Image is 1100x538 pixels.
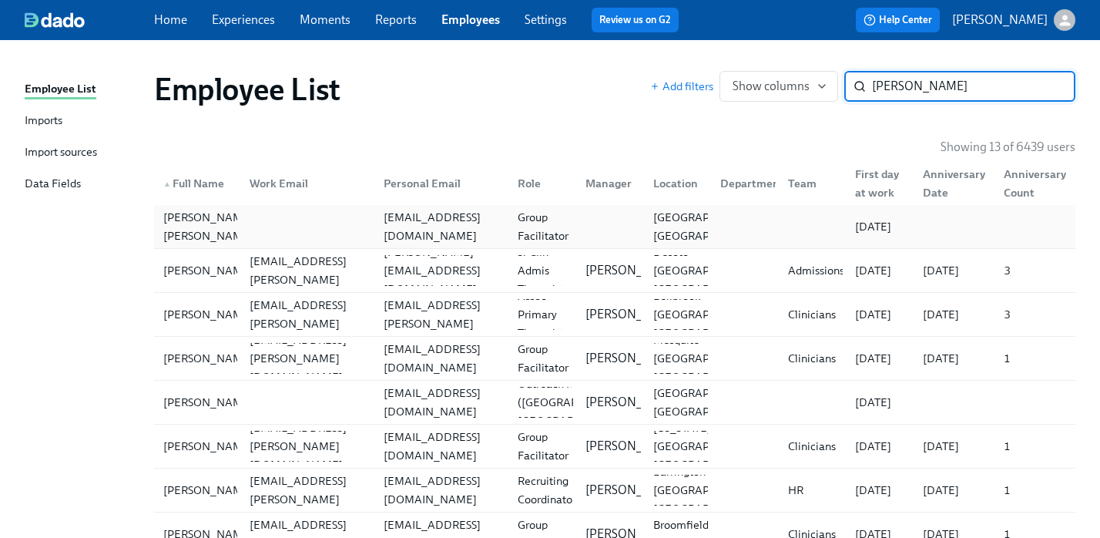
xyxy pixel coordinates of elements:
div: [GEOGRAPHIC_DATA], [GEOGRAPHIC_DATA] [647,208,776,245]
div: [DATE] [917,261,991,280]
div: [US_STATE] [GEOGRAPHIC_DATA] [GEOGRAPHIC_DATA] [647,419,773,474]
div: 3 [998,305,1072,324]
div: First day at work [843,168,911,199]
a: [PERSON_NAME][PERSON_NAME][EMAIL_ADDRESS][PERSON_NAME][DOMAIN_NAME][PERSON_NAME][EMAIL_ADDRESS][P... [154,293,1075,337]
div: Group Facilitator [511,208,575,245]
div: Team [776,168,843,199]
div: Mesquite [GEOGRAPHIC_DATA] [GEOGRAPHIC_DATA] [647,331,773,386]
button: Add filters [650,79,713,94]
div: Role [511,174,573,193]
div: Location [641,168,709,199]
div: Personal Email [371,168,505,199]
span: Show columns [733,79,825,94]
div: [PERSON_NAME] [157,305,260,324]
div: [PERSON_NAME] [157,437,260,456]
div: Anniversary Date [917,165,991,202]
div: [DATE] [849,217,911,236]
a: Moments [300,12,350,27]
div: [DATE] [849,481,911,499]
div: Bellbrook [GEOGRAPHIC_DATA] [GEOGRAPHIC_DATA] [647,287,773,342]
div: Desoto [GEOGRAPHIC_DATA] [GEOGRAPHIC_DATA] [647,243,773,298]
div: Full Name [157,174,237,193]
input: Search by name [872,71,1075,102]
div: [EMAIL_ADDRESS][DOMAIN_NAME] [377,208,505,245]
p: [PERSON_NAME] [585,306,681,323]
a: Employees [441,12,500,27]
a: Experiences [212,12,275,27]
div: [PERSON_NAME] [PERSON_NAME] [157,208,260,245]
div: Sr Clin Admis Therapist [511,243,573,298]
a: Review us on G2 [599,12,671,28]
div: ▲Full Name [157,168,237,199]
button: Show columns [719,71,838,102]
a: Home [154,12,187,27]
div: [PERSON_NAME] [157,349,260,368]
div: [EMAIL_ADDRESS][PERSON_NAME][DOMAIN_NAME] [243,419,371,474]
span: ▲ [163,180,171,188]
p: [PERSON_NAME] [952,12,1048,29]
div: Location [647,174,709,193]
img: dado [25,12,85,28]
div: [EMAIL_ADDRESS][DOMAIN_NAME] [377,428,505,465]
div: Data Fields [25,175,81,194]
div: [PERSON_NAME] [157,261,260,280]
a: Import sources [25,143,142,163]
div: Recruiting Coordinator [511,472,582,509]
a: Reports [375,12,417,27]
div: 1 [998,437,1072,456]
div: Clinicians [782,437,843,456]
div: [EMAIL_ADDRESS][DOMAIN_NAME] [377,384,505,421]
a: [PERSON_NAME][EMAIL_ADDRESS][PERSON_NAME][DOMAIN_NAME][EMAIL_ADDRESS][DOMAIN_NAME]Group Facilitat... [154,337,1075,381]
div: [PERSON_NAME] [PERSON_NAME][EMAIL_ADDRESS][DOMAIN_NAME]Group Facilitator[GEOGRAPHIC_DATA], [GEOGR... [154,205,1075,248]
a: [PERSON_NAME] [PERSON_NAME][EMAIL_ADDRESS][DOMAIN_NAME]Group Facilitator[GEOGRAPHIC_DATA], [GEOGR... [154,205,1075,249]
div: Department [714,174,790,193]
div: Outreach Manager ([GEOGRAPHIC_DATA], [GEOGRAPHIC_DATA]) [511,375,644,430]
div: [DATE] [917,437,991,456]
p: [PERSON_NAME] [585,350,681,367]
div: Barrington [GEOGRAPHIC_DATA] [GEOGRAPHIC_DATA] [647,462,773,518]
button: [PERSON_NAME] [952,9,1075,31]
div: [PERSON_NAME] [157,393,260,412]
div: 3 [998,261,1072,280]
div: Assoc Primary Therapist [511,287,573,342]
p: Showing 13 of 6439 users [941,139,1075,156]
div: HR [782,481,843,499]
div: [DATE] [917,481,991,499]
a: [PERSON_NAME][PERSON_NAME][EMAIL_ADDRESS][PERSON_NAME][DOMAIN_NAME][EMAIL_ADDRESS][DOMAIN_NAME]Re... [154,469,1075,513]
a: dado [25,12,154,28]
div: [PERSON_NAME][PERSON_NAME][EMAIL_ADDRESS][PERSON_NAME][DOMAIN_NAME][PERSON_NAME][EMAIL_ADDRESS][D... [154,249,1075,292]
div: Imports [25,112,62,131]
div: Team [782,174,843,193]
div: [DATE] [849,305,911,324]
div: [DATE] [849,437,911,456]
div: Department [708,168,776,199]
div: Anniversary Count [991,168,1072,199]
div: [DATE] [917,305,991,324]
div: [GEOGRAPHIC_DATA], [GEOGRAPHIC_DATA] [647,384,776,421]
a: [PERSON_NAME][EMAIL_ADDRESS][DOMAIN_NAME]Outreach Manager ([GEOGRAPHIC_DATA], [GEOGRAPHIC_DATA])[... [154,381,1075,425]
div: Personal Email [377,174,505,193]
div: [DATE] [849,349,911,368]
div: [EMAIL_ADDRESS][DOMAIN_NAME] [377,472,505,509]
div: Role [505,168,573,199]
div: Import sources [25,143,97,163]
div: [PERSON_NAME][EMAIL_ADDRESS][PERSON_NAME][DOMAIN_NAME] [243,277,371,351]
a: Imports [25,112,142,131]
a: Data Fields [25,175,142,194]
div: Clinicians [782,305,843,324]
p: [PERSON_NAME] [585,262,681,279]
div: [DATE] [849,261,911,280]
a: Employee List [25,80,142,99]
span: Help Center [864,12,932,28]
button: Review us on G2 [592,8,679,32]
div: [DATE] [849,393,911,412]
div: Employee List [25,80,96,99]
div: Manager [573,168,641,199]
a: Settings [525,12,567,27]
p: [PERSON_NAME] [585,394,681,411]
div: Group Facilitator [511,428,575,465]
div: Clinicians [782,349,843,368]
div: Work Email [237,168,371,199]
